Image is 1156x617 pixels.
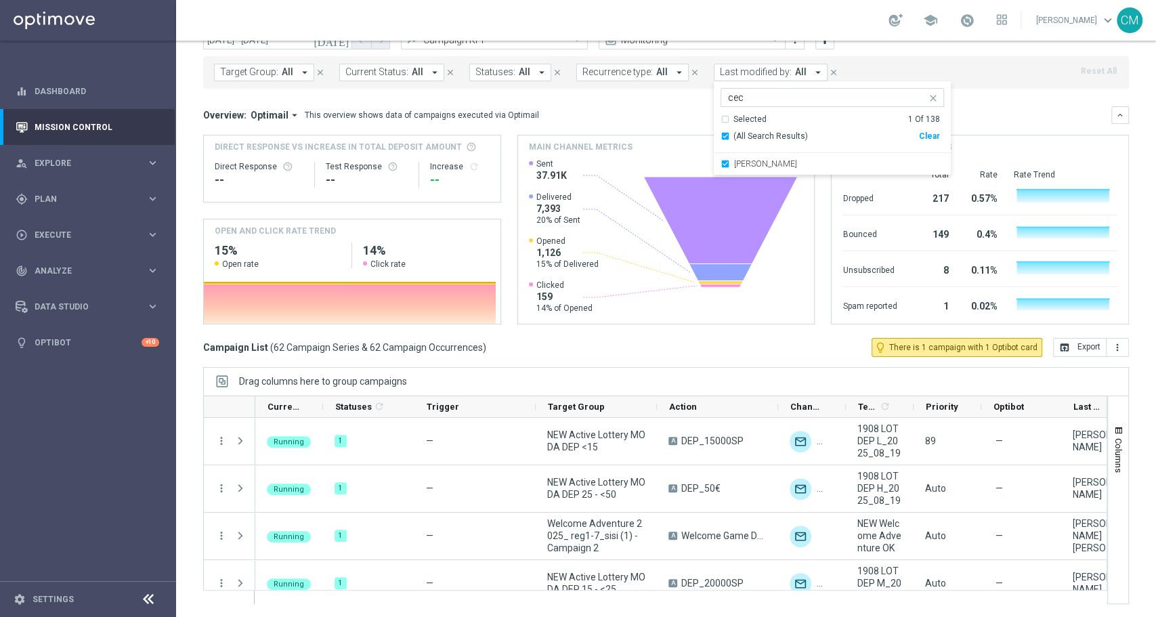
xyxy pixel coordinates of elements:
i: refresh [469,161,479,172]
i: close [553,68,562,77]
span: Welcome Adventure 2025_ reg1-7_sisi (1) - Campaign 2 [547,517,645,554]
i: arrow_drop_down [288,109,301,121]
div: 1 [335,577,347,589]
span: keyboard_arrow_down [1100,13,1115,28]
div: Plan [16,193,146,205]
div: play_circle_outline Execute keyboard_arrow_right [15,230,160,240]
span: Current Status [267,402,300,412]
div: Elena Zarbin [1073,571,1117,595]
div: Direct Response [215,161,303,172]
span: — [426,530,433,541]
div: 1 Of 138 [908,114,940,125]
img: Optimail [790,478,811,500]
div: Analyze [16,265,146,277]
div: Bounced [842,222,897,244]
button: Mission Control [15,122,160,133]
button: close [828,65,840,80]
img: Optimail [790,431,811,452]
span: All [519,66,530,78]
span: Auto [925,578,946,589]
i: arrow_drop_down [299,66,311,79]
i: arrow_drop_down [429,66,441,79]
div: Elena Zarbin [1073,476,1117,501]
span: Statuses: [475,66,515,78]
div: Press SPACE to select this row. [204,560,255,608]
span: 1,126 [536,247,599,259]
i: track_changes [16,265,28,277]
span: Templates [858,402,878,412]
span: 1908 LOT DEP H_2025_08_19 [857,470,902,507]
button: Statuses: All arrow_drop_down [469,64,551,81]
span: Channel [790,402,823,412]
div: 8 [913,258,948,280]
i: close [829,68,838,77]
button: more_vert [215,530,228,542]
span: Opened [536,236,599,247]
span: Analyze [35,267,146,275]
span: All [656,66,668,78]
span: Optibot [993,402,1024,412]
h3: Campaign List [203,341,486,354]
i: keyboard_arrow_right [146,156,159,169]
i: arrow_drop_down [673,66,685,79]
i: keyboard_arrow_right [146,300,159,313]
button: Recurrence type: All arrow_drop_down [576,64,689,81]
i: more_vert [215,482,228,494]
colored-tag: Running [267,482,311,495]
span: Statuses [335,402,372,412]
img: Other [817,478,838,500]
span: 20% of Sent [536,215,580,226]
div: Elena Zarbin [1073,429,1117,453]
div: Increase [430,161,490,172]
div: Press SPACE to select this row. [204,465,255,513]
span: All [412,66,423,78]
h3: Overview: [203,109,247,121]
div: Rate Trend [1013,169,1117,180]
div: -- [430,172,490,188]
a: Optibot [35,324,142,360]
div: Data Studio [16,301,146,313]
button: more_vert [215,577,228,589]
i: [DATE] [314,34,350,46]
span: — [996,435,1003,447]
span: ) [483,341,486,354]
i: keyboard_arrow_down [1115,110,1125,120]
span: Plan [35,195,146,203]
span: Auto [925,530,946,541]
a: Dashboard [35,73,159,109]
button: gps_fixed Plan keyboard_arrow_right [15,194,160,205]
div: Execute [16,229,146,241]
button: close [926,90,937,101]
span: A [668,579,677,587]
span: DEP_50€ [681,482,721,494]
span: Running [274,438,304,446]
span: All [795,66,807,78]
div: equalizer Dashboard [15,86,160,97]
span: Priority [926,402,958,412]
div: 217 [913,186,948,208]
i: arrow_drop_down [812,66,824,79]
i: open_in_browser [1059,342,1070,353]
h4: Main channel metrics [529,141,633,153]
span: — [426,435,433,446]
button: more_vert [1107,338,1129,357]
span: school [923,13,938,28]
span: DEP_15000SP [681,435,744,447]
span: Explore [35,159,146,167]
img: Other [817,573,838,595]
span: — [426,578,433,589]
ng-dropdown-panel: Options list [714,114,951,175]
button: close [551,65,563,80]
span: NEW Active Lottery MODA DEP 15 - <25 [547,571,645,595]
div: track_changes Analyze keyboard_arrow_right [15,265,160,276]
button: Target Group: All arrow_drop_down [214,64,314,81]
span: (All Search Results) [733,131,808,142]
div: Optimail [790,573,811,595]
span: Target Group [548,402,605,412]
button: open_in_browser Export [1053,338,1107,357]
span: Target Group: [220,66,278,78]
colored-tag: Running [267,530,311,542]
